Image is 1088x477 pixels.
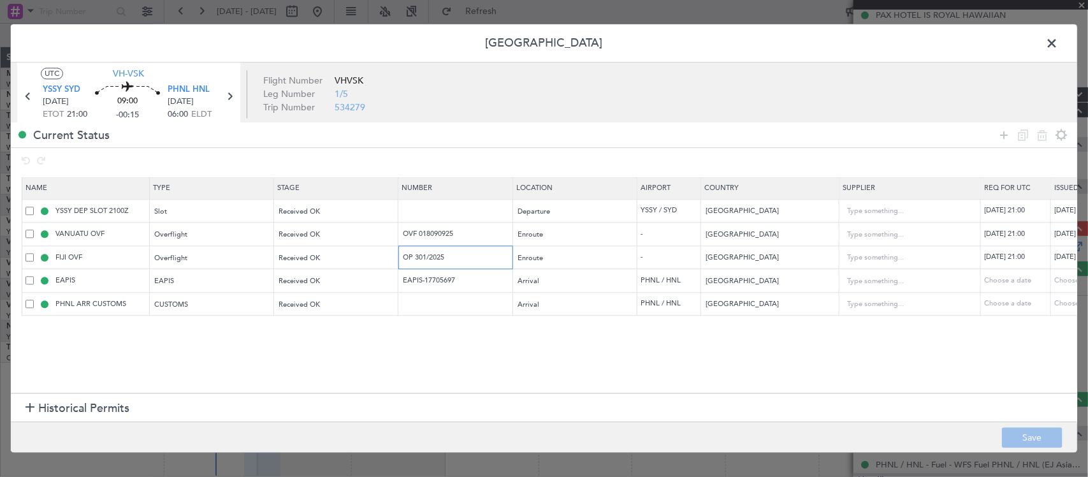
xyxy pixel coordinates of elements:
[984,183,1031,193] span: Req For Utc
[984,253,1050,263] div: [DATE] 21:00
[847,225,962,244] input: Type something...
[984,275,1050,286] div: Choose a date
[11,24,1077,62] header: [GEOGRAPHIC_DATA]
[847,202,962,221] input: Type something...
[847,249,962,268] input: Type something...
[847,295,962,314] input: Type something...
[984,299,1050,310] div: Choose a date
[984,229,1050,240] div: [DATE] 21:00
[984,206,1050,217] div: [DATE] 21:00
[843,183,875,193] span: Supplier
[847,272,962,291] input: Type something...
